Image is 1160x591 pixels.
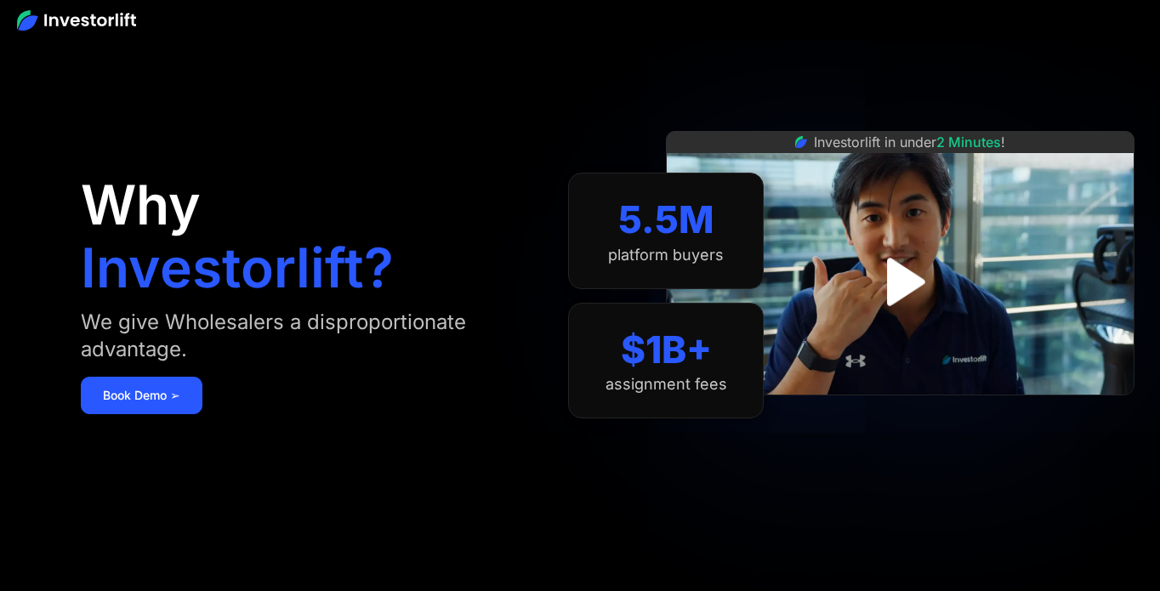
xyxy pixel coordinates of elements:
div: 5.5M [618,197,714,242]
div: $1B+ [621,327,712,372]
h1: Why [81,178,201,232]
div: platform buyers [608,246,724,264]
span: 2 Minutes [936,134,1001,151]
div: assignment fees [606,375,727,394]
div: We give Wholesalers a disproportionate advantage. [81,309,534,363]
a: open lightbox [862,244,938,320]
iframe: Customer reviews powered by Trustpilot [773,404,1028,424]
h1: Investorlift? [81,241,394,295]
div: Investorlift in under ! [814,132,1005,152]
a: Book Demo ➢ [81,377,202,414]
